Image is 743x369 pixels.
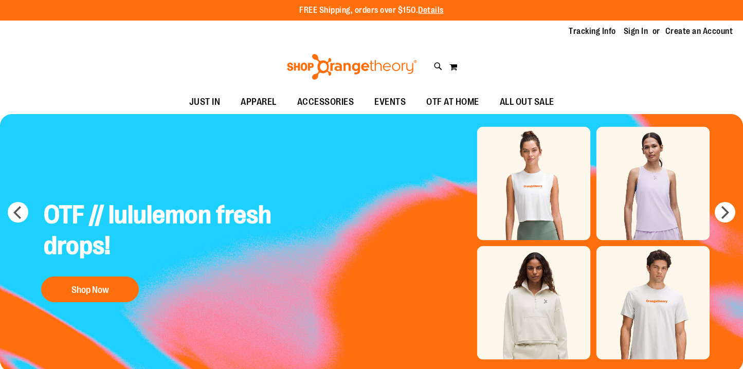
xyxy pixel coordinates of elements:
[299,5,444,16] p: FREE Shipping, orders over $150.
[189,90,221,114] span: JUST IN
[426,90,479,114] span: OTF AT HOME
[297,90,354,114] span: ACCESSORIES
[624,26,648,37] a: Sign In
[500,90,554,114] span: ALL OUT SALE
[285,54,419,80] img: Shop Orangetheory
[241,90,277,114] span: APPAREL
[715,202,735,223] button: next
[569,26,616,37] a: Tracking Info
[418,6,444,15] a: Details
[8,202,28,223] button: prev
[36,192,280,307] a: OTF // lululemon fresh drops! Shop Now
[665,26,733,37] a: Create an Account
[41,276,139,302] button: Shop Now
[374,90,406,114] span: EVENTS
[36,192,280,271] h2: OTF // lululemon fresh drops!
